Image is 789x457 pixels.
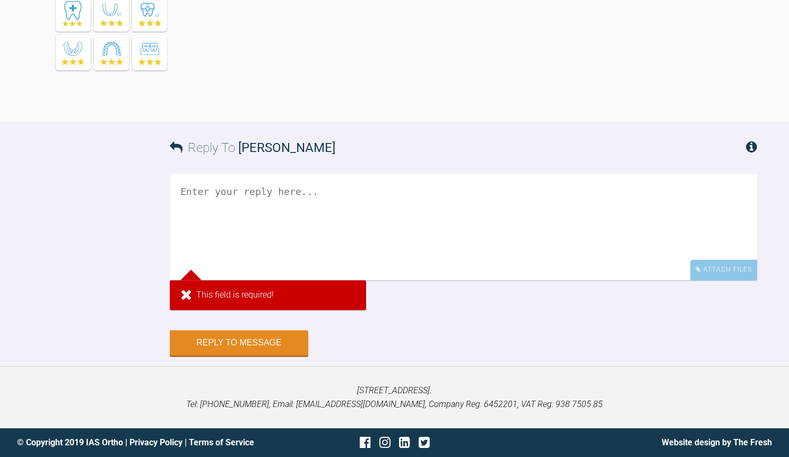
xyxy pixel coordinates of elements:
[238,140,335,155] span: [PERSON_NAME]
[17,384,772,411] p: [STREET_ADDRESS]. Tel: [PHONE_NUMBER], Email: [EMAIL_ADDRESS][DOMAIN_NAME], Company Reg: 6452201,...
[662,437,772,447] a: Website design by The Fresh
[17,436,268,450] div: © Copyright 2019 IAS Ortho | |
[170,330,308,356] button: Reply to Message
[189,437,254,447] a: Terms of Service
[170,280,366,310] div: This field is required!
[129,437,183,447] a: Privacy Policy
[690,259,757,280] div: Attach Files
[170,138,335,158] h3: Reply To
